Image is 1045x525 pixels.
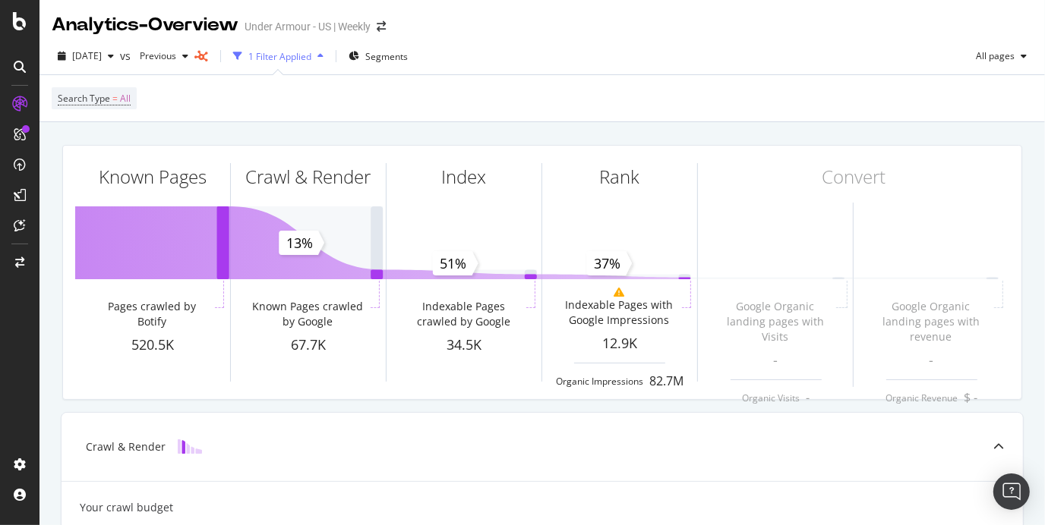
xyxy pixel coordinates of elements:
div: Organic Impressions [556,375,643,388]
div: Indexable Pages with Google Impressions [560,297,679,328]
span: vs [120,49,134,64]
div: 520.5K [75,335,230,355]
button: Previous [134,44,194,68]
span: = [112,92,118,105]
button: 1 Filter Applied [227,44,330,68]
span: All pages [970,49,1015,62]
span: 2025 Aug. 28th [72,49,102,62]
span: Segments [365,50,408,63]
div: Known Pages [99,164,207,190]
div: Rank [600,164,640,190]
button: [DATE] [52,44,120,68]
div: Pages crawled by Botify [93,299,212,329]
div: 82.7M [649,373,684,390]
span: Search Type [58,92,110,105]
span: All [120,88,131,109]
div: Open Intercom Messenger [993,473,1030,510]
span: Previous [134,49,176,62]
button: Segments [343,44,414,68]
div: Under Armour - US | Weekly [245,19,371,34]
img: block-icon [178,439,202,454]
div: Indexable Pages crawled by Google [404,299,523,329]
div: Crawl & Render [86,439,166,454]
div: 1 Filter Applied [248,50,311,63]
div: Analytics - Overview [52,12,238,38]
div: 12.9K [542,334,697,354]
div: Your crawl budget [80,500,173,515]
button: All pages [970,44,1033,68]
div: Crawl & Render [246,164,371,190]
div: Known Pages crawled by Google [248,299,368,329]
div: Index [442,164,487,190]
div: 34.5K [387,335,541,355]
div: 67.7K [231,335,386,355]
div: arrow-right-arrow-left [377,21,386,32]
